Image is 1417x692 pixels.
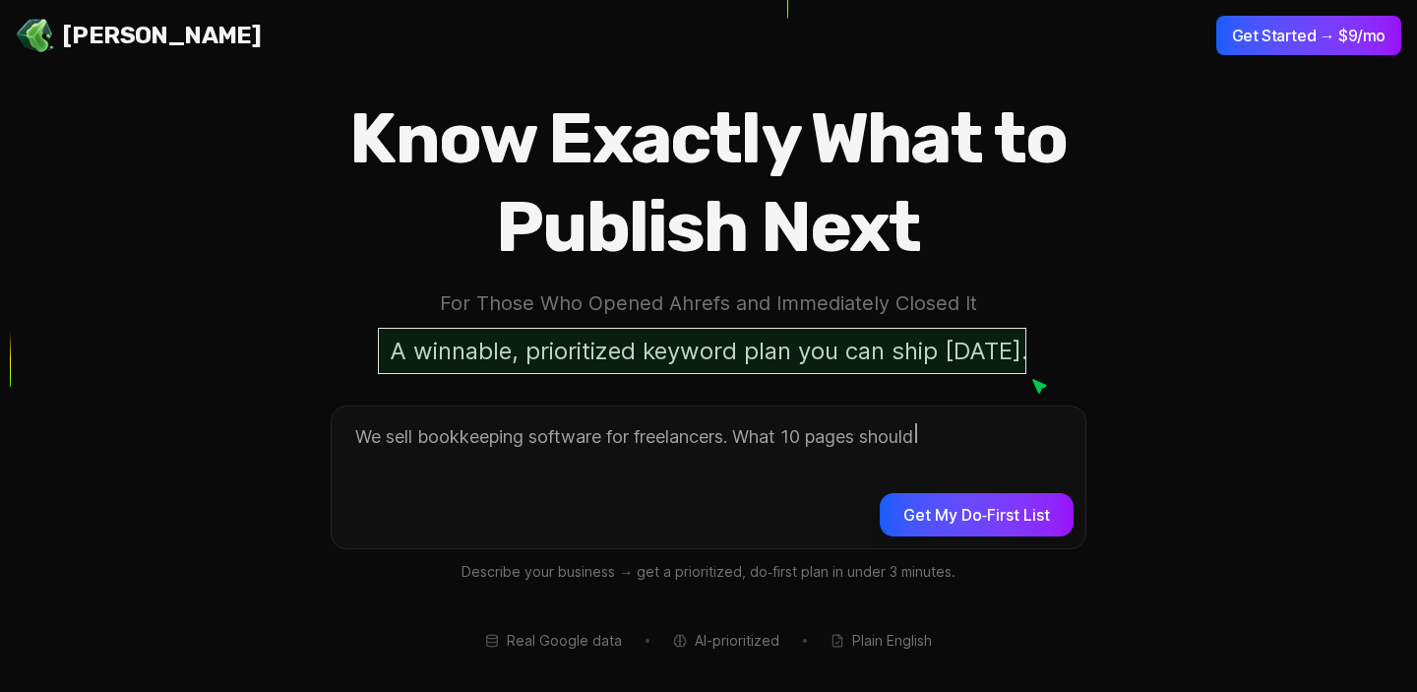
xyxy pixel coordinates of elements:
[378,328,1040,374] p: A winnable, prioritized keyword plan you can ship [DATE].
[880,493,1074,536] button: Get My Do‑First List
[331,561,1086,584] p: Describe your business → get a prioritized, do‑first plan in under 3 minutes.
[268,287,1149,320] p: For Those Who Opened Ahrefs and Immediately Closed It
[695,631,779,651] span: AI-prioritized
[268,94,1149,272] h1: Know Exactly What to Publish Next
[16,16,55,55] img: Jello SEO Logo
[63,20,261,51] span: [PERSON_NAME]
[507,631,622,651] span: Real Google data
[852,631,932,651] span: Plain English
[1216,16,1401,55] button: Get Started → $9/mo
